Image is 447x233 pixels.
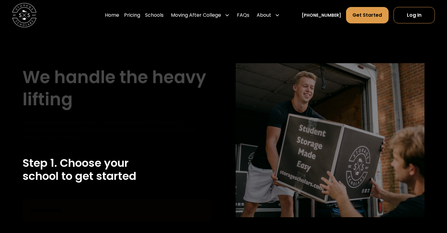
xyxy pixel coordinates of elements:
div: About [254,7,282,24]
div: Storage Scholars serves students at campuses across the country. Select your school from the drop... [23,119,211,141]
a: Log In [393,7,435,23]
div: Moving After College [168,7,232,24]
img: storage scholar [236,63,424,221]
h1: We handle the heavy lifting [23,66,211,111]
a: Get Started [346,7,388,23]
div: Moving After College [171,12,221,19]
a: [PHONE_NUMBER] [302,12,341,19]
form: Remind Form [23,199,211,221]
a: Home [105,7,119,24]
div: About [257,12,271,19]
h2: Step 1. Choose your school to get started [23,156,211,183]
a: Pricing [124,7,140,24]
a: Schools [145,7,164,24]
a: FAQs [237,7,249,24]
a: home [12,3,36,27]
img: Storage Scholars main logo [12,3,36,27]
